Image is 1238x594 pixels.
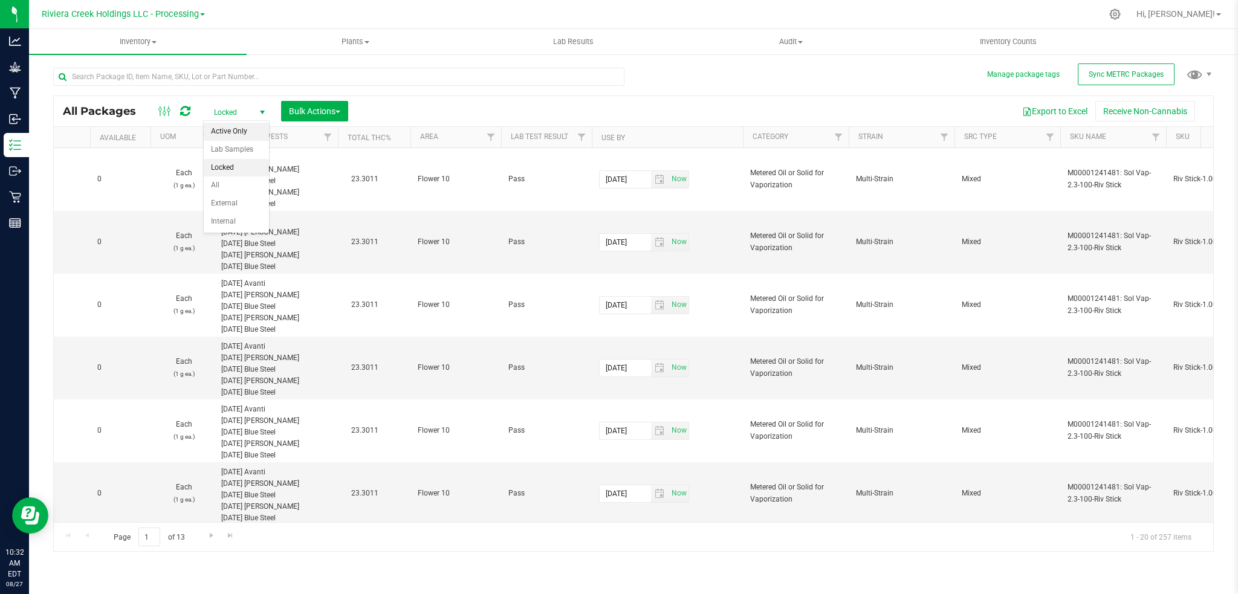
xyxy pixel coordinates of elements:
[669,234,689,251] span: select
[160,132,176,141] a: UOM
[962,173,1053,185] span: Mixed
[221,187,334,198] div: [DATE] [PERSON_NAME]
[856,173,947,185] span: Multi-Strain
[856,362,947,373] span: Multi-Strain
[42,9,199,19] span: Riviera Creek Holdings LLC - Processing
[97,299,143,311] span: 0
[158,305,210,317] p: (1 g ea.)
[37,173,83,185] span: 100
[856,299,947,311] span: Multi-Strain
[750,356,841,379] span: Metered Oil or Solid for Vaporization
[221,466,334,478] div: [DATE] Avanti
[753,132,788,141] a: Category
[158,482,210,505] span: Each
[345,170,384,188] span: 23.3011
[29,29,247,54] a: Inventory
[37,299,83,311] span: 100
[669,360,689,376] span: select
[508,236,585,248] span: Pass
[962,362,1053,373] span: Mixed
[669,170,689,188] span: Set Current date
[221,152,334,164] div: [DATE] Avanti
[964,36,1053,47] span: Inventory Counts
[420,132,438,141] a: Area
[962,425,1053,436] span: Mixed
[221,261,334,273] div: [DATE] Blue Steel
[1136,9,1215,19] span: Hi, [PERSON_NAME]!
[856,488,947,499] span: Multi-Strain
[682,36,899,47] span: Audit
[750,293,841,316] span: Metered Oil or Solid for Vaporization
[9,113,21,125] inline-svg: Inbound
[204,195,269,213] li: External
[221,289,334,301] div: [DATE] [PERSON_NAME]
[418,173,494,185] span: Flower 10
[221,238,334,250] div: [DATE] Blue Steel
[651,297,669,314] span: select
[418,425,494,436] span: Flower 10
[221,427,334,438] div: [DATE] Blue Steel
[1107,8,1123,20] div: Manage settings
[9,35,21,47] inline-svg: Analytics
[1121,528,1201,546] span: 1 - 20 of 257 items
[669,171,689,188] span: select
[345,296,384,314] span: 23.3011
[97,173,143,185] span: 0
[221,175,334,187] div: [DATE] Blue Steel
[651,234,669,251] span: select
[318,127,338,147] a: Filter
[138,528,160,546] input: 1
[572,127,592,147] a: Filter
[1040,127,1060,147] a: Filter
[508,425,585,436] span: Pass
[651,422,669,439] span: select
[9,191,21,203] inline-svg: Retail
[964,132,997,141] a: Src Type
[9,139,21,151] inline-svg: Inventory
[1014,101,1095,121] button: Export to Excel
[858,132,883,141] a: Strain
[481,127,501,147] a: Filter
[669,359,689,376] span: Set Current date
[1089,70,1164,79] span: Sync METRC Packages
[345,233,384,251] span: 23.3011
[158,230,210,253] span: Each
[508,488,585,499] span: Pass
[247,29,464,54] a: Plants
[669,485,689,502] span: select
[418,236,494,248] span: Flower 10
[750,419,841,442] span: Metered Oil or Solid for Vaporization
[345,422,384,439] span: 23.3011
[221,478,334,489] div: [DATE] [PERSON_NAME]
[221,227,334,238] div: [DATE] [PERSON_NAME]
[37,236,83,248] span: 100
[601,134,625,142] a: Use By
[669,422,689,439] span: select
[9,61,21,73] inline-svg: Grow
[345,359,384,376] span: 23.3011
[829,127,849,147] a: Filter
[29,36,247,47] span: Inventory
[651,360,669,376] span: select
[962,299,1053,311] span: Mixed
[203,528,220,544] a: Go to the next page
[750,482,841,505] span: Metered Oil or Solid for Vaporization
[221,324,334,335] div: [DATE] Blue Steel
[97,362,143,373] span: 0
[418,362,494,373] span: Flower 10
[1070,132,1106,141] a: SKU Name
[247,36,464,47] span: Plants
[221,364,334,375] div: [DATE] Blue Steel
[204,159,269,177] li: Locked
[508,362,585,373] span: Pass
[221,301,334,312] div: [DATE] Blue Steel
[856,236,947,248] span: Multi-Strain
[204,213,269,231] li: Internal
[221,438,334,450] div: [DATE] [PERSON_NAME]
[9,87,21,99] inline-svg: Manufacturing
[53,68,624,86] input: Search Package ID, Item Name, SKU, Lot or Part Number...
[221,215,334,227] div: [DATE] Avanti
[37,362,83,373] span: 100
[669,296,689,314] span: Set Current date
[1068,482,1159,505] span: M00001241481: Sol Vap-2.3-100-Riv Stick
